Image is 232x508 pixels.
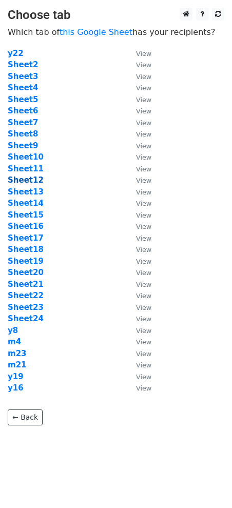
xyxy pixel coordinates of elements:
a: Sheet21 [8,280,44,289]
a: this Google Sheet [60,27,132,37]
a: y16 [8,383,24,393]
a: Sheet22 [8,291,44,300]
a: Sheet5 [8,95,38,104]
a: View [126,360,151,369]
a: Sheet8 [8,129,38,139]
a: ← Back [8,409,43,425]
small: View [136,223,151,230]
a: Sheet16 [8,222,44,231]
a: m23 [8,349,27,358]
a: Sheet2 [8,60,38,69]
small: View [136,142,151,150]
small: View [136,327,151,335]
a: Sheet14 [8,199,44,208]
small: View [136,292,151,300]
a: Sheet12 [8,175,44,185]
a: Sheet4 [8,83,38,92]
a: View [126,129,151,139]
small: View [136,304,151,311]
small: View [136,73,151,81]
a: View [126,280,151,289]
a: Sheet17 [8,233,44,243]
strong: y8 [8,326,18,335]
a: View [126,257,151,266]
a: Sheet24 [8,314,44,323]
small: View [136,200,151,207]
a: View [126,187,151,197]
small: View [136,281,151,288]
a: View [126,164,151,173]
a: Sheet10 [8,152,44,162]
a: View [126,383,151,393]
a: Sheet20 [8,268,44,277]
small: View [136,107,151,115]
a: View [126,303,151,312]
a: Sheet9 [8,141,38,150]
a: m4 [8,337,21,346]
small: View [136,315,151,323]
small: View [136,211,151,219]
a: Sheet6 [8,106,38,115]
a: View [126,337,151,346]
a: View [126,175,151,185]
a: Sheet18 [8,245,44,254]
a: Sheet15 [8,210,44,220]
a: Sheet11 [8,164,44,173]
a: View [126,314,151,323]
p: Which tab of has your recipients? [8,27,224,37]
a: m21 [8,360,27,369]
small: View [136,84,151,92]
small: View [136,258,151,265]
a: View [126,141,151,150]
a: View [126,245,151,254]
small: View [136,96,151,104]
small: View [136,235,151,242]
a: View [126,349,151,358]
small: View [136,165,151,173]
div: Chat Widget [181,459,232,508]
a: View [126,222,151,231]
a: View [126,83,151,92]
small: View [136,119,151,127]
a: View [126,49,151,58]
strong: Sheet3 [8,72,38,81]
a: View [126,152,151,162]
a: View [126,118,151,127]
small: View [136,177,151,184]
small: View [136,350,151,358]
a: Sheet13 [8,187,44,197]
strong: y22 [8,49,24,58]
a: y19 [8,372,24,381]
a: View [126,72,151,81]
strong: Sheet7 [8,118,38,127]
a: Sheet19 [8,257,44,266]
a: View [126,210,151,220]
small: View [136,384,151,392]
a: View [126,106,151,115]
small: View [136,269,151,277]
a: View [126,233,151,243]
a: View [126,268,151,277]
